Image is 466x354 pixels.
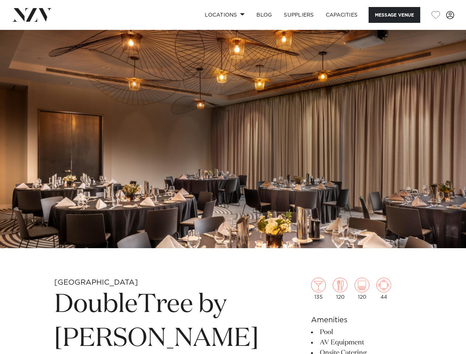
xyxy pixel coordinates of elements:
[376,278,391,300] div: 44
[311,337,412,348] li: AV Equipment
[355,278,369,292] img: theatre.png
[376,278,391,292] img: meeting.png
[54,279,138,286] small: [GEOGRAPHIC_DATA]
[355,278,369,300] div: 120
[311,278,326,292] img: cocktail.png
[251,7,278,23] a: BLOG
[320,7,364,23] a: Capacities
[278,7,320,23] a: SUPPLIERS
[311,278,326,300] div: 135
[199,7,251,23] a: Locations
[311,327,412,337] li: Pool
[12,8,52,21] img: nzv-logo.png
[333,278,348,300] div: 120
[369,7,420,23] button: Message Venue
[311,315,412,326] h6: Amenities
[333,278,348,292] img: dining.png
